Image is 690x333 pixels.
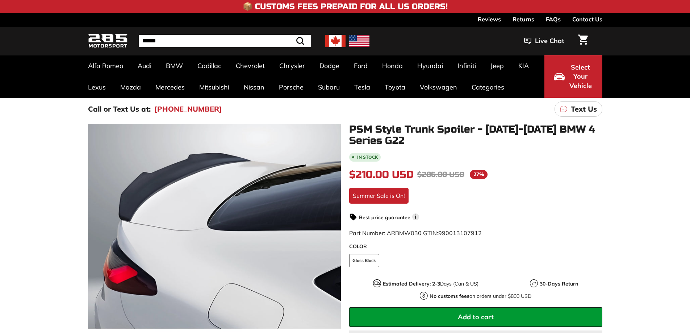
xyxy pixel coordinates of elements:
span: 990013107912 [438,229,482,237]
a: Text Us [555,101,602,117]
a: Porsche [272,76,311,98]
p: Text Us [571,104,597,115]
img: Logo_285_Motorsport_areodynamics_components [88,33,128,50]
a: Contact Us [572,13,602,25]
a: Chrysler [272,55,312,76]
span: i [412,213,419,220]
a: Hyundai [410,55,450,76]
a: Mercedes [148,76,192,98]
p: Call or Text Us at: [88,104,151,115]
input: Search [139,35,311,47]
strong: 30-Days Return [540,280,578,287]
span: $286.00 USD [417,170,464,179]
a: Ford [347,55,375,76]
a: Infiniti [450,55,483,76]
a: Mazda [113,76,148,98]
span: 27% [470,170,488,179]
b: In stock [357,155,378,159]
a: Cart [574,29,592,53]
a: Lexus [81,76,113,98]
a: Volkswagen [413,76,464,98]
a: Categories [464,76,511,98]
a: Mitsubishi [192,76,237,98]
h1: PSM Style Trunk Spoiler - [DATE]-[DATE] BMW 4 Series G22 [349,124,602,146]
div: Summer Sale is On! [349,188,409,204]
span: Add to cart [458,313,494,321]
span: Select Your Vehicle [568,63,593,91]
a: FAQs [546,13,561,25]
strong: No customs fees [430,293,469,299]
a: Audi [130,55,159,76]
p: on orders under $800 USD [430,292,531,300]
a: Cadillac [190,55,229,76]
a: Returns [513,13,534,25]
label: COLOR [349,243,602,250]
a: Jeep [483,55,511,76]
a: Toyota [377,76,413,98]
p: Days (Can & US) [383,280,478,288]
a: Nissan [237,76,272,98]
a: Tesla [347,76,377,98]
h4: 📦 Customs Fees Prepaid for All US Orders! [243,2,448,11]
a: BMW [159,55,190,76]
span: Live Chat [535,36,564,46]
strong: Best price guarantee [359,214,410,221]
span: $210.00 USD [349,168,414,181]
button: Add to cart [349,307,602,327]
strong: Estimated Delivery: 2-3 [383,280,440,287]
a: Reviews [478,13,501,25]
button: Live Chat [515,32,574,50]
a: Chevrolet [229,55,272,76]
a: Alfa Romeo [81,55,130,76]
a: Subaru [311,76,347,98]
span: Part Number: ARBMW030 GTIN: [349,229,482,237]
button: Select Your Vehicle [544,55,602,98]
a: KIA [511,55,536,76]
a: Dodge [312,55,347,76]
a: [PHONE_NUMBER] [154,104,222,115]
a: Honda [375,55,410,76]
